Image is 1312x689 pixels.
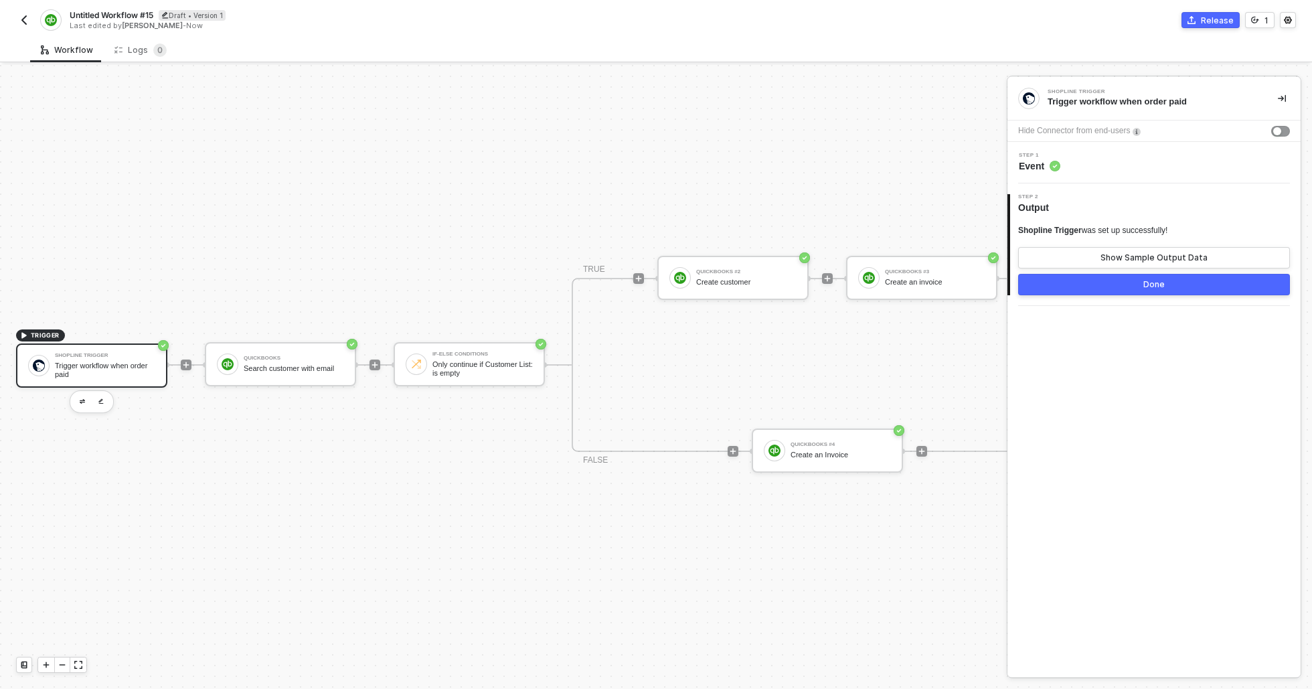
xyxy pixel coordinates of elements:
[1018,201,1054,214] span: Output
[161,11,169,19] span: icon-edit
[16,12,32,28] button: back
[33,360,45,372] img: icon
[58,661,66,669] span: icon-minus
[55,362,155,378] div: Trigger workflow when order paid
[1019,153,1060,158] span: Step 1
[885,278,985,287] div: Create an invoice
[20,331,28,339] span: icon-play
[1048,96,1256,108] div: Trigger workflow when order paid
[1284,16,1292,24] span: icon-settings
[988,252,999,263] span: icon-success-page
[885,269,985,275] div: QuickBooks #3
[1023,92,1035,104] img: integration-icon
[1048,89,1248,94] div: Shopline Trigger
[536,339,546,350] span: icon-success-page
[1278,94,1286,102] span: icon-collapse-right
[635,275,643,283] span: icon-play
[1201,15,1234,26] div: Release
[70,9,153,21] span: Untitled Workflow #15
[1100,252,1208,263] div: Show Sample Output Data
[674,272,686,284] img: icon
[347,339,357,350] span: icon-success-page
[153,44,167,57] sup: 0
[45,14,56,26] img: integration-icon
[122,21,183,30] span: [PERSON_NAME]
[1181,12,1240,28] button: Release
[432,360,533,377] div: Only continue if Customer List: is empty
[1018,247,1290,269] button: Show Sample Output Data
[696,278,797,287] div: Create customer
[19,15,29,25] img: back
[93,394,109,410] button: edit-cred
[729,447,737,455] span: icon-play
[244,364,344,373] div: Search customer with email
[1143,279,1165,290] div: Done
[1019,159,1060,173] span: Event
[222,358,234,370] img: icon
[1264,15,1268,26] div: 1
[1007,194,1301,295] div: Step 2Output Shopline Triggerwas set up successfully!Show Sample Output DataDone
[1133,128,1141,136] img: icon-info
[863,272,875,284] img: icon
[696,269,797,275] div: QuickBooks #2
[1251,16,1259,24] span: icon-versioning
[371,361,379,369] span: icon-play
[182,361,190,369] span: icon-play
[80,399,85,404] img: edit-cred
[1018,225,1167,236] div: was set up successfully!
[1018,274,1290,295] button: Done
[1018,194,1054,200] span: Step 2
[244,356,344,361] div: QuickBooks
[583,454,608,467] div: FALSE
[41,45,93,56] div: Workflow
[74,661,82,669] span: icon-expand
[1018,226,1082,235] span: Shopline Trigger
[1007,153,1301,173] div: Step 1Event
[55,353,155,358] div: Shopline Trigger
[799,252,810,263] span: icon-success-page
[918,447,926,455] span: icon-play
[159,10,226,21] div: Draft • Version 1
[1018,125,1130,137] div: Hide Connector from end-users
[42,661,50,669] span: icon-play
[768,445,781,457] img: icon
[158,340,169,351] span: icon-success-page
[791,442,891,447] div: QuickBooks #4
[432,352,533,357] div: If-Else Conditions
[583,263,605,276] div: TRUE
[114,44,167,57] div: Logs
[410,358,422,370] img: icon
[791,451,891,459] div: Create an Invoice
[1187,16,1196,24] span: icon-commerce
[894,425,904,436] span: icon-success-page
[70,21,655,31] div: Last edited by - Now
[823,275,831,283] span: icon-play
[31,330,60,341] span: TRIGGER
[98,398,104,404] img: edit-cred
[74,394,90,410] button: edit-cred
[1245,12,1275,28] button: 1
